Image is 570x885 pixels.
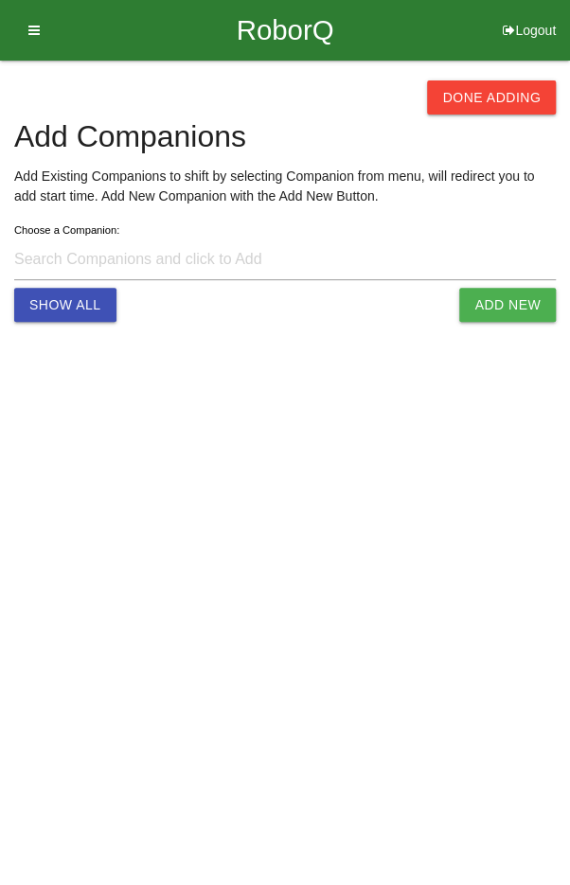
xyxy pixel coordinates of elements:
[14,120,556,153] h4: Add Companions
[14,288,116,322] button: Show All
[14,224,119,236] label: Choose a Companion:
[459,288,556,322] button: Add New
[14,239,556,280] input: Search Companions and click to Add
[427,80,556,115] button: Done Adding
[14,167,556,206] p: Add Existing Companions to shift by selecting Companion from menu, will redirect you to add start...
